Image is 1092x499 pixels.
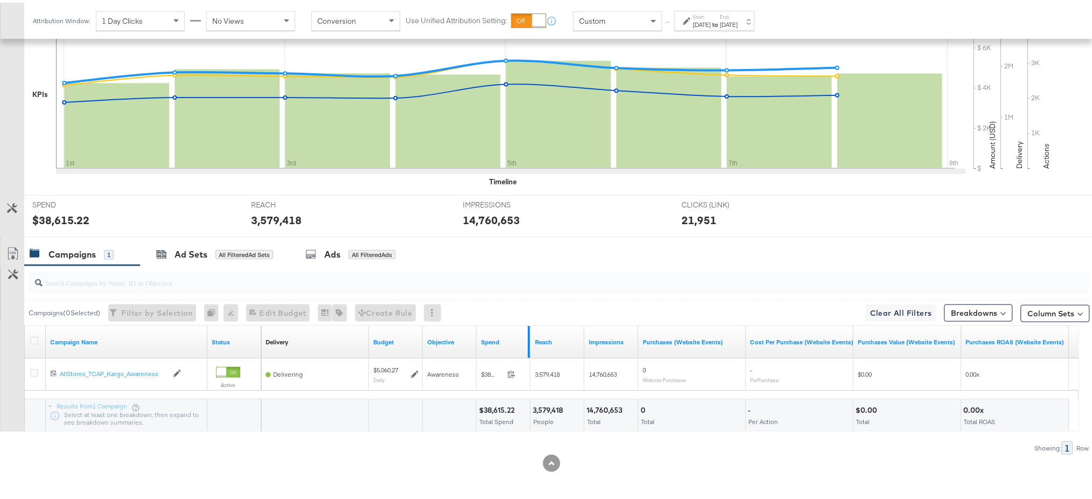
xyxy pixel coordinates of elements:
span: No Views [212,13,244,23]
div: Ad Sets [175,246,207,258]
div: 3,579,418 [251,210,302,225]
span: Total [587,415,601,423]
a: The number of times a purchase was made tracked by your Custom Audience pixel on your website aft... [643,335,742,344]
div: 21,951 [681,210,717,225]
span: $0.00 [858,368,872,376]
div: Campaigns ( 0 Selected) [29,306,100,315]
div: 0 [204,302,224,319]
div: 0.00x [964,403,987,413]
span: Custom [579,13,606,23]
span: - [750,363,753,371]
span: 0.00x [966,368,980,376]
span: Per Action [749,415,778,423]
div: Delivery [266,335,288,344]
a: Your campaign name. [50,335,203,344]
text: Actions [1042,141,1052,166]
span: Conversion [317,13,356,23]
div: 3,579,418 [533,403,566,413]
a: Shows the current state of your Ad Campaign. [212,335,257,344]
span: Total ROAS [964,415,996,423]
a: The maximum amount you're willing to spend on your ads, on average each day or over the lifetime ... [373,335,419,344]
div: 1 [1062,439,1073,452]
span: REACH [251,197,332,207]
div: 0 [641,403,649,413]
span: Clear All Filters [870,304,932,317]
button: Clear All Filters [866,302,936,319]
div: [DATE] [720,18,738,26]
label: Active [216,379,240,386]
a: The total amount spent to date. [481,335,526,344]
div: Attribution Window: [32,15,91,22]
label: Use Unified Attribution Setting: [406,13,507,23]
strong: to [711,18,720,26]
span: ↑ [663,18,673,22]
a: The total value of the purchase actions tracked by your Custom Audience pixel on your website aft... [858,335,957,344]
span: People [533,415,554,423]
div: Timeline [490,174,517,184]
div: 14,760,653 [587,403,625,413]
a: The total value of the purchase actions divided by spend tracked by your Custom Audience pixel on... [966,335,1065,344]
span: Total [641,415,655,423]
div: KPIs [32,87,48,97]
span: IMPRESSIONS [463,197,544,207]
span: 3,579,418 [535,368,560,376]
input: Search Campaigns by Name, ID or Objective [43,265,992,286]
div: - [748,403,754,413]
div: All Filtered Ads [349,247,395,257]
span: $38,615.22 [481,368,503,376]
sub: Website Purchases [643,374,686,380]
div: [DATE] [693,18,711,26]
a: Your campaign's objective. [427,335,472,344]
div: $5,060.27 [373,363,398,372]
label: Start: [693,11,711,18]
div: $0.00 [856,403,881,413]
a: The number of times your ad was served. On mobile apps an ad is counted as served the first time ... [589,335,634,344]
a: AllStores_TCAP_Kargo_Awareness [60,367,168,376]
text: Delivery [1015,138,1025,166]
a: Reflects the ability of your Ad Campaign to achieve delivery based on ad states, schedule and bud... [266,335,288,344]
span: 0 [643,363,646,371]
span: CLICKS (LINK) [681,197,762,207]
div: Ads [324,246,340,258]
a: The number of people your ad was served to. [535,335,580,344]
div: Showing: [1034,442,1062,449]
span: Delivering [273,368,303,376]
sub: Per Purchase [750,374,779,380]
sub: Daily [373,374,385,380]
div: AllStores_TCAP_Kargo_Awareness [60,367,168,376]
label: End: [720,11,738,18]
button: Column Sets [1021,302,1090,320]
text: Amount (USD) [988,119,998,166]
div: All Filtered Ad Sets [215,247,273,257]
div: $38,615.22 [32,210,89,225]
a: The average cost for each purchase tracked by your Custom Audience pixel on your website after pe... [750,335,854,344]
button: Breakdowns [944,302,1013,319]
span: 14,760,653 [589,368,617,376]
div: Row [1076,442,1090,449]
span: 1 Day Clicks [102,13,143,23]
div: 14,760,653 [463,210,520,225]
span: SPEND [32,197,113,207]
div: 1 [104,247,114,257]
span: Total [857,415,870,423]
span: Awareness [427,368,459,376]
div: Campaigns [48,246,96,258]
span: Total Spend [479,415,513,423]
div: $38,615.22 [479,403,518,413]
